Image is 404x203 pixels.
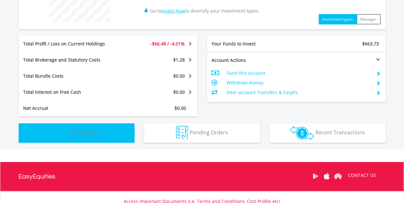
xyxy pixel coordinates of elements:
div: Total Profit / Loss on Current Holdings [19,41,123,47]
img: pending_instructions-wht.png [176,126,188,140]
div: Net Accrual [19,105,123,111]
a: Google Play [310,166,321,186]
span: All Holdings [70,129,99,136]
span: -$66.48 / -4.01% [151,41,185,47]
span: $0.00 [175,105,186,111]
span: $0.00 [174,89,185,95]
div: Total Brokerage and Statutory Costs [19,57,123,63]
a: Huawei [333,166,344,186]
div: Account Actions [207,57,296,63]
button: All Holdings [19,123,135,143]
a: Invest Now [162,8,185,14]
button: Investment types [319,14,357,24]
td: Withdraw money [227,78,371,88]
button: Recent Transactions [270,123,386,143]
div: Your Funds to Invest [207,41,296,47]
a: Apple [321,166,333,186]
a: CONTACT US [344,166,381,184]
td: Fund this account [227,68,371,78]
a: EasyEquities [19,162,56,191]
button: Pending Orders [144,123,260,143]
span: Pending Orders [190,129,228,136]
span: $0.00 [174,73,185,79]
div: Total Bundle Costs [19,73,123,79]
span: $663.73 [362,41,379,47]
span: $1.28 [174,57,185,63]
div: Total Interest on Free Cash [19,89,123,95]
img: transactions-zar-wht.png [290,126,314,140]
td: Inter-account Transfers & EasyFx [227,88,371,97]
img: holdings-wht.png [55,126,69,140]
span: Recent Transactions [315,129,365,136]
button: Manager [357,14,381,24]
